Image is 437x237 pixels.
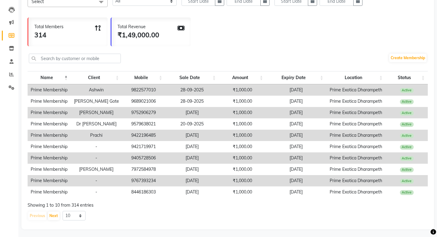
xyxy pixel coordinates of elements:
[28,202,428,208] div: Showing 1 to 10 from 314 entries
[117,30,159,40] div: ₹1,49,000.00
[122,141,165,152] td: 9421719971
[122,130,165,141] td: 9422196485
[29,54,121,63] input: Search by customer or mobile
[266,141,327,152] td: [DATE]
[266,175,327,186] td: [DATE]
[266,164,327,175] td: [DATE]
[219,164,266,175] td: ₹1,000.00
[122,71,165,84] th: Mobile: activate to sort column ascending
[34,30,63,40] div: 314
[266,118,327,130] td: [DATE]
[326,152,385,164] td: Prime Exotica Dharampeth
[122,118,165,130] td: 9579638021
[400,133,414,138] span: Active
[326,84,385,96] td: Prime Exotica Dharampeth
[71,84,122,96] td: Ashwin
[122,186,165,198] td: 8446186303
[400,145,414,150] span: Active
[122,164,165,175] td: 7972584978
[326,107,385,118] td: Prime Exotica Dharampeth
[28,212,47,220] button: Previous
[28,130,71,141] td: Prime Membership
[71,118,122,130] td: Dr [PERSON_NAME]
[326,118,385,130] td: Prime Exotica Dharampeth
[389,54,427,62] a: Create Membership
[71,130,122,141] td: Prachi
[326,141,385,152] td: Prime Exotica Dharampeth
[71,71,122,84] th: Client: activate to sort column ascending
[400,156,414,161] span: Active
[266,130,327,141] td: [DATE]
[71,175,122,186] td: -
[122,175,165,186] td: 9767393234
[400,122,414,127] span: Active
[165,107,219,118] td: [DATE]
[28,175,71,186] td: Prime Membership
[117,24,159,30] div: Total Revenue
[165,71,219,84] th: Sale Date: activate to sort column ascending
[326,130,385,141] td: Prime Exotica Dharampeth
[122,84,165,96] td: 9822577010
[266,107,327,118] td: [DATE]
[266,96,327,107] td: [DATE]
[266,152,327,164] td: [DATE]
[165,186,219,198] td: [DATE]
[266,84,327,96] td: [DATE]
[28,96,71,107] td: Prime Membership
[71,152,122,164] td: -
[326,175,385,186] td: Prime Exotica Dharampeth
[219,130,266,141] td: ₹1,000.00
[165,118,219,130] td: 20-09-2025
[219,84,266,96] td: ₹1,000.00
[266,71,327,84] th: Expiry Date: activate to sort column ascending
[400,99,414,104] span: Active
[71,164,122,175] td: [PERSON_NAME]
[28,118,71,130] td: Prime Membership
[219,71,266,84] th: Amount: activate to sort column ascending
[266,186,327,198] td: [DATE]
[122,96,165,107] td: 9689021006
[326,96,385,107] td: Prime Exotica Dharampeth
[165,84,219,96] td: 28-09-2025
[28,152,71,164] td: Prime Membership
[28,141,71,152] td: Prime Membership
[400,167,414,172] span: Active
[326,164,385,175] td: Prime Exotica Dharampeth
[165,175,219,186] td: [DATE]
[34,24,63,30] div: Total Members
[71,141,122,152] td: -
[400,88,414,93] span: Active
[71,107,122,118] td: [PERSON_NAME]
[219,96,266,107] td: ₹1,000.00
[28,107,71,118] td: Prime Membership
[219,175,266,186] td: ₹1,000.00
[400,179,414,184] span: Active
[400,111,414,116] span: Active
[219,118,266,130] td: ₹1,000.00
[219,186,266,198] td: ₹1,000.00
[386,71,428,84] th: Status: activate to sort column ascending
[165,96,219,107] td: 28-09-2025
[28,164,71,175] td: Prime Membership
[165,164,219,175] td: [DATE]
[165,130,219,141] td: [DATE]
[71,96,122,107] td: [PERSON_NAME] Gote
[165,152,219,164] td: [DATE]
[28,186,71,198] td: Prime Membership
[48,212,59,220] button: Next
[326,71,385,84] th: Location: activate to sort column ascending
[122,152,165,164] td: 9405728506
[219,152,266,164] td: ₹1,000.00
[219,107,266,118] td: ₹1,000.00
[400,190,414,195] span: Active
[326,186,385,198] td: Prime Exotica Dharampeth
[219,141,266,152] td: ₹1,000.00
[122,107,165,118] td: 9752906279
[71,186,122,198] td: -
[28,71,71,84] th: Name: activate to sort column descending
[165,141,219,152] td: [DATE]
[28,84,71,96] td: Prime Membership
